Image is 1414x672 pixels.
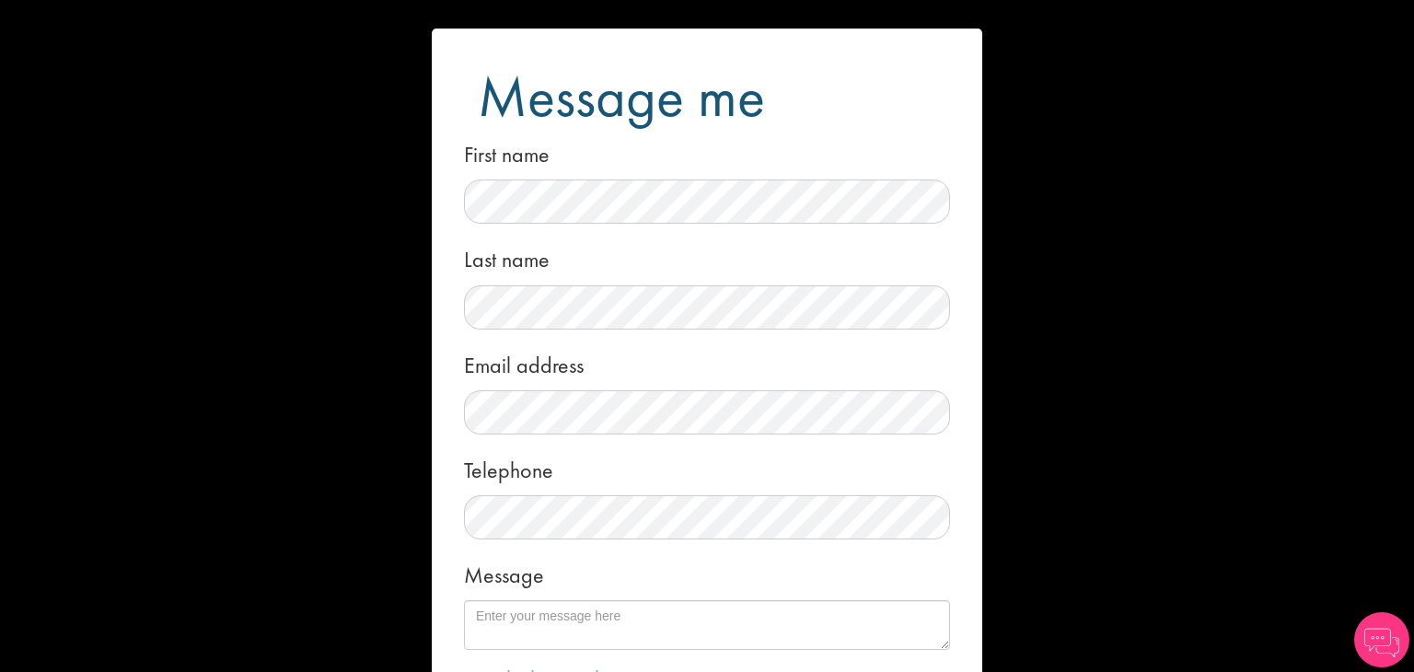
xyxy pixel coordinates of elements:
[464,553,544,591] label: Message
[464,343,584,381] label: Email address
[464,448,553,486] label: Telephone
[1354,612,1409,667] img: Chatbot
[478,75,936,120] h1: Message me
[464,133,550,170] label: First name
[464,238,550,275] label: Last name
